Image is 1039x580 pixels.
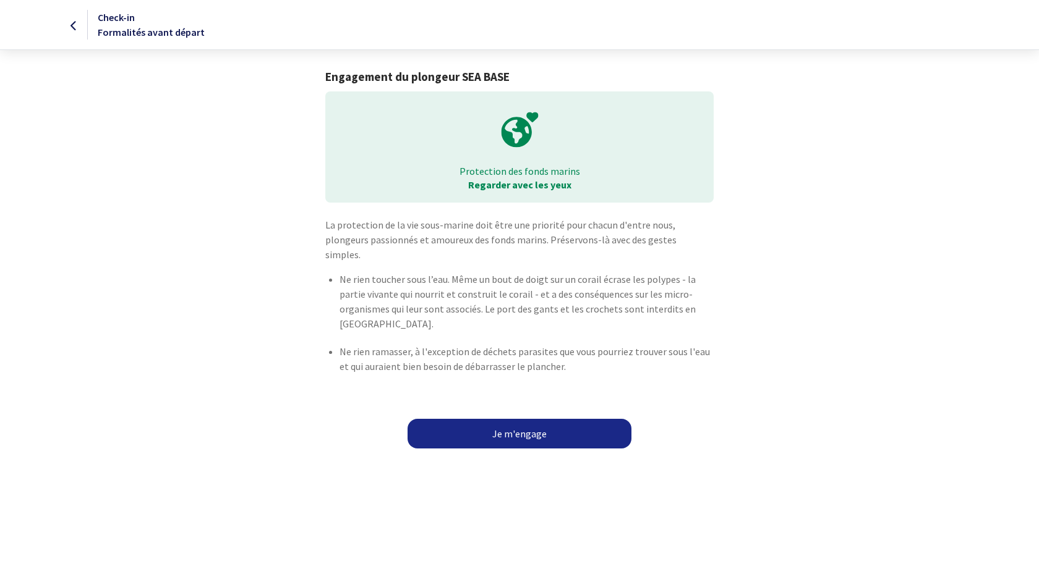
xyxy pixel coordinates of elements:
a: Je m'engage [408,419,631,448]
strong: Regarder avec les yeux [468,179,571,191]
h1: Engagement du plongeur SEA BASE [325,70,713,84]
p: Protection des fonds marins [334,164,704,178]
p: Ne rien ramasser, à l'exception de déchets parasites que vous pourriez trouver sous l'eau et qui ... [340,344,713,374]
p: Ne rien toucher sous l’eau. Même un bout de doigt sur un corail écrase les polypes - la partie vi... [340,272,713,331]
p: La protection de la vie sous-marine doit être une priorité pour chacun d'entre nous, plongeurs pa... [325,217,713,262]
span: Check-in Formalités avant départ [98,11,205,38]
